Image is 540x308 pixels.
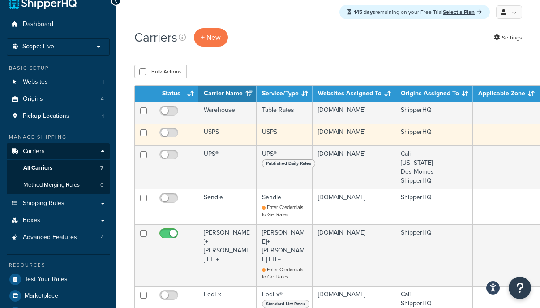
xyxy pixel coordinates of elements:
td: [DOMAIN_NAME] [313,224,395,286]
td: UPS® [257,145,313,189]
button: Bulk Actions [134,65,187,78]
a: Test Your Rates [7,271,110,287]
a: Carriers [7,143,110,160]
a: Dashboard [7,16,110,33]
th: Websites Assigned To: activate to sort column ascending [313,86,395,102]
td: ShipperHQ [395,102,473,124]
div: remaining on your Free Trial [339,5,490,19]
td: ShipperHQ [395,124,473,145]
strong: 145 days [354,8,375,16]
td: [PERSON_NAME]+[PERSON_NAME] LTL+ [257,224,313,286]
li: Carriers [7,143,110,194]
span: Test Your Rates [25,276,68,283]
td: [PERSON_NAME]+[PERSON_NAME] LTL+ [198,224,257,286]
td: ShipperHQ [395,224,473,286]
span: Shipping Rules [23,200,64,207]
td: Table Rates [257,102,313,124]
span: 1 [102,112,104,120]
td: [DOMAIN_NAME] [313,145,395,189]
a: Enter Credentials to Get Rates [262,266,303,280]
a: All Carriers 7 [7,160,110,176]
button: + New [194,28,228,47]
span: Pickup Locations [23,112,69,120]
a: Select a Plan [443,8,482,16]
td: USPS [257,124,313,145]
span: 0 [100,181,103,189]
span: Boxes [23,217,40,224]
td: Cali [US_STATE] Des Moines ShipperHQ [395,145,473,189]
td: Sendle [257,189,313,224]
td: [DOMAIN_NAME] [313,189,395,224]
th: Carrier Name: activate to sort column ascending [198,86,257,102]
td: Sendle [198,189,257,224]
span: 1 [102,78,104,86]
div: Manage Shipping [7,133,110,141]
li: Origins [7,91,110,107]
li: Advanced Features [7,229,110,246]
a: Settings [494,31,522,44]
a: Method Merging Rules 0 [7,177,110,193]
span: Scope: Live [22,43,54,51]
td: ShipperHQ [395,189,473,224]
span: All Carriers [23,164,52,172]
td: USPS [198,124,257,145]
a: Origins 4 [7,91,110,107]
span: Advanced Features [23,234,77,241]
th: Service/Type: activate to sort column ascending [257,86,313,102]
span: Origins [23,95,43,103]
li: Websites [7,74,110,90]
div: Resources [7,261,110,269]
td: UPS® [198,145,257,189]
li: All Carriers [7,160,110,176]
span: 4 [101,234,104,241]
a: Enter Credentials to Get Rates [262,204,303,218]
a: Marketplace [7,288,110,304]
a: Advanced Features 4 [7,229,110,246]
li: Pickup Locations [7,108,110,124]
a: Pickup Locations 1 [7,108,110,124]
span: Websites [23,78,48,86]
h1: Carriers [134,29,177,46]
span: Method Merging Rules [23,181,80,189]
td: Warehouse [198,102,257,124]
span: 7 [100,164,103,172]
li: Method Merging Rules [7,177,110,193]
th: Origins Assigned To: activate to sort column ascending [395,86,473,102]
td: [DOMAIN_NAME] [313,102,395,124]
a: Boxes [7,212,110,229]
span: Published Daily Rates [262,159,315,167]
a: Shipping Rules [7,195,110,212]
a: Websites 1 [7,74,110,90]
span: Dashboard [23,21,53,28]
td: [DOMAIN_NAME] [313,124,395,145]
span: 4 [101,95,104,103]
span: Standard List Rates [262,300,309,308]
div: Basic Setup [7,64,110,72]
span: Carriers [23,148,45,155]
span: Marketplace [25,292,58,300]
button: Open Resource Center [509,277,531,299]
th: Applicable Zone: activate to sort column ascending [473,86,539,102]
th: Status: activate to sort column ascending [152,86,198,102]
